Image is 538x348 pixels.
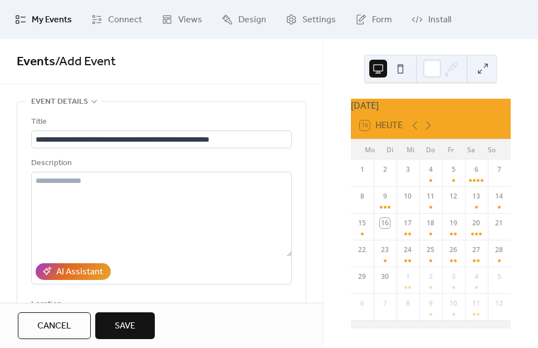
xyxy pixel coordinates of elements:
[403,218,413,228] div: 17
[351,99,511,112] div: [DATE]
[448,245,458,255] div: 26
[403,4,459,35] a: Install
[448,218,458,228] div: 19
[95,312,155,339] button: Save
[18,312,91,339] button: Cancel
[31,157,290,170] div: Description
[403,245,413,255] div: 24
[494,298,504,308] div: 12
[115,320,135,333] span: Save
[357,272,367,282] div: 29
[494,165,504,175] div: 7
[471,191,481,201] div: 13
[36,263,111,280] button: AI Assistant
[471,298,481,308] div: 11
[31,95,88,109] span: Event details
[238,13,266,27] span: Design
[357,218,367,228] div: 15
[380,165,390,175] div: 2
[461,139,481,159] div: Sa
[448,165,458,175] div: 5
[425,218,436,228] div: 18
[403,272,413,282] div: 1
[425,272,436,282] div: 2
[31,115,290,129] div: Title
[153,4,211,35] a: Views
[380,272,390,282] div: 30
[380,191,390,201] div: 9
[357,298,367,308] div: 6
[448,191,458,201] div: 12
[380,218,390,228] div: 16
[494,218,504,228] div: 21
[17,50,55,74] a: Events
[403,191,413,201] div: 10
[37,320,71,333] span: Cancel
[471,272,481,282] div: 4
[360,139,380,159] div: Mo
[277,4,344,35] a: Settings
[213,4,275,35] a: Design
[494,272,504,282] div: 5
[7,4,80,35] a: My Events
[400,139,420,159] div: Mi
[357,165,367,175] div: 1
[441,139,461,159] div: Fr
[428,13,451,27] span: Install
[403,298,413,308] div: 8
[380,245,390,255] div: 23
[108,13,142,27] span: Connect
[31,298,290,311] div: Location
[420,139,441,159] div: Do
[448,298,458,308] div: 10
[425,191,436,201] div: 11
[55,50,116,74] span: / Add Event
[380,139,400,159] div: Di
[482,139,502,159] div: So
[83,4,150,35] a: Connect
[357,191,367,201] div: 8
[494,191,504,201] div: 14
[425,165,436,175] div: 4
[32,13,72,27] span: My Events
[372,13,392,27] span: Form
[471,165,481,175] div: 6
[56,265,103,279] div: AI Assistant
[178,13,202,27] span: Views
[448,272,458,282] div: 3
[357,245,367,255] div: 22
[380,298,390,308] div: 7
[403,165,413,175] div: 3
[425,245,436,255] div: 25
[347,4,400,35] a: Form
[471,245,481,255] div: 27
[471,218,481,228] div: 20
[494,245,504,255] div: 28
[302,13,336,27] span: Settings
[425,298,436,308] div: 9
